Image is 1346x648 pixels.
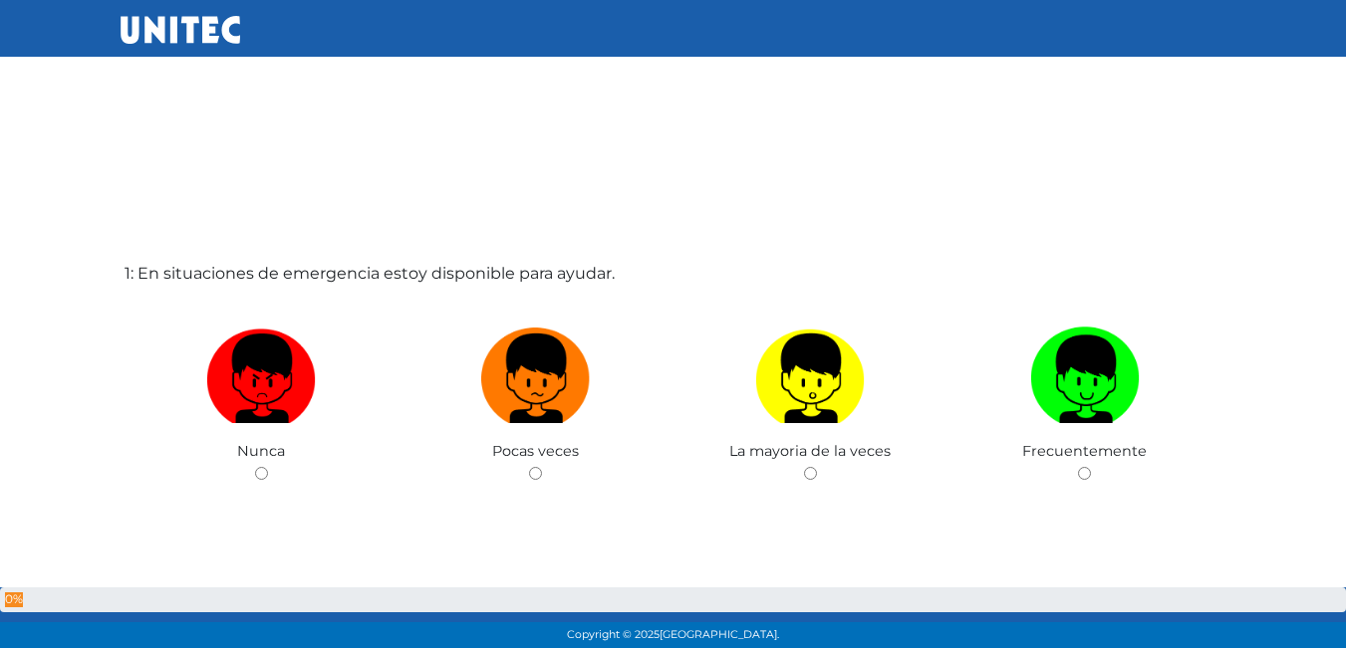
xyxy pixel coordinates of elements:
span: Nunca [237,442,285,460]
label: 1: En situaciones de emergencia estoy disponible para ayudar. [125,262,615,286]
span: La mayoria de la veces [729,442,891,460]
img: Frecuentemente [1030,320,1140,424]
img: Nunca [206,320,316,424]
span: Pocas veces [492,442,579,460]
span: Frecuentemente [1022,442,1147,460]
img: Pocas veces [481,320,591,424]
img: La mayoria de la veces [755,320,865,424]
span: [GEOGRAPHIC_DATA]. [660,628,779,641]
img: UNITEC [121,16,240,44]
div: 0% [5,592,23,607]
